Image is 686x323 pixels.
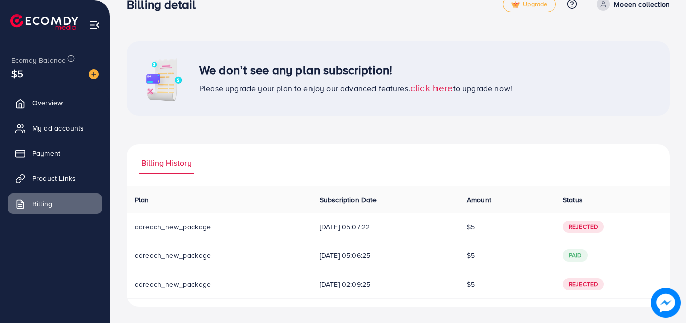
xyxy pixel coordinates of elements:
[135,279,211,289] span: adreach_new_package
[32,173,76,183] span: Product Links
[32,98,63,108] span: Overview
[199,62,512,77] h3: We don’t see any plan subscription!
[467,279,475,289] span: $5
[320,222,451,232] span: [DATE] 05:07:22
[8,93,102,113] a: Overview
[410,81,453,94] span: click here
[32,123,84,133] span: My ad accounts
[563,278,604,290] span: Rejected
[8,168,102,188] a: Product Links
[320,250,451,261] span: [DATE] 05:06:25
[511,1,547,8] span: Upgrade
[467,250,475,261] span: $5
[89,19,100,31] img: menu
[563,195,583,205] span: Status
[11,66,23,81] span: $5
[32,148,60,158] span: Payment
[199,83,512,94] span: Please upgrade your plan to enjoy our advanced features. to upgrade now!
[11,55,66,66] span: Ecomdy Balance
[467,195,491,205] span: Amount
[135,195,149,205] span: Plan
[563,221,604,233] span: Rejected
[139,53,189,104] img: image
[511,1,520,8] img: tick
[8,193,102,214] a: Billing
[32,199,52,209] span: Billing
[8,143,102,163] a: Payment
[651,288,681,318] img: image
[135,222,211,232] span: adreach_new_package
[8,118,102,138] a: My ad accounts
[10,14,78,30] img: logo
[89,69,99,79] img: image
[135,250,211,261] span: adreach_new_package
[141,157,192,169] span: Billing History
[320,195,377,205] span: Subscription Date
[563,249,588,262] span: paid
[467,222,475,232] span: $5
[320,279,451,289] span: [DATE] 02:09:25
